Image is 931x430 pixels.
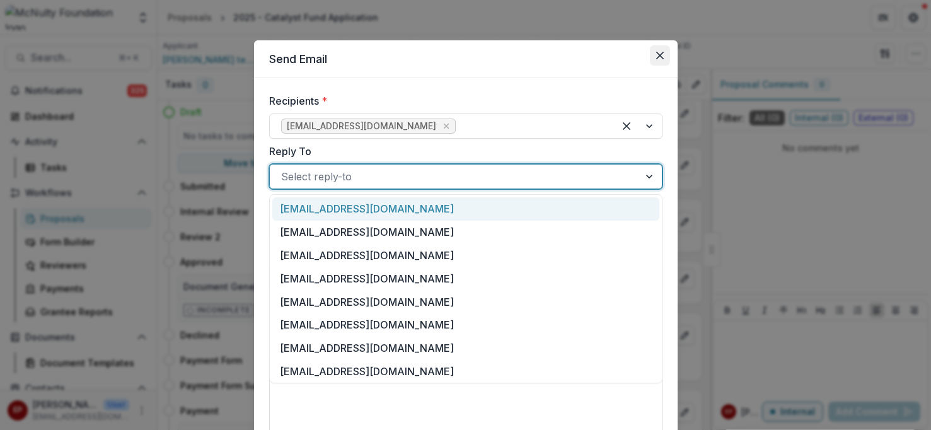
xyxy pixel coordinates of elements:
div: [EMAIL_ADDRESS][DOMAIN_NAME] [272,197,659,221]
div: [EMAIL_ADDRESS][DOMAIN_NAME] [272,267,659,290]
button: Close [650,45,670,66]
div: Clear selected options [616,116,637,136]
div: [EMAIL_ADDRESS][DOMAIN_NAME] [272,244,659,267]
div: [EMAIL_ADDRESS][DOMAIN_NAME] [272,290,659,313]
div: Remove epark@mcnultyfound.org [440,120,453,132]
label: Recipients [269,93,655,108]
div: [EMAIL_ADDRESS][DOMAIN_NAME] [272,221,659,244]
label: Reply To [269,144,655,159]
div: [EMAIL_ADDRESS][DOMAIN_NAME] [272,359,659,383]
span: [EMAIL_ADDRESS][DOMAIN_NAME] [287,121,436,132]
header: Send Email [254,40,678,78]
div: [EMAIL_ADDRESS][DOMAIN_NAME] [272,313,659,337]
div: [EMAIL_ADDRESS][DOMAIN_NAME] [272,337,659,360]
